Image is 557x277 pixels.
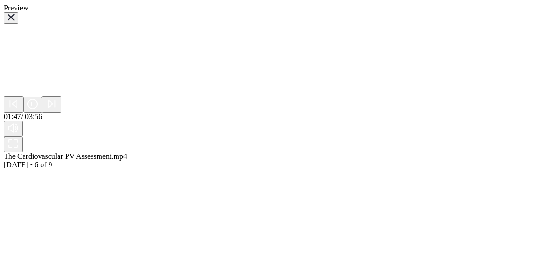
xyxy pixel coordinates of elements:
div: 01:47 [4,113,553,121]
div: [DATE] • 6 of 9 [4,161,553,169]
video: Sorry, your browser doesn‘t support embedded videos [4,24,145,95]
div: Preview [4,4,553,12]
div: The Cardiovascular PV Assessment.mp4 [4,152,553,161]
span: / 03:56 [21,113,42,121]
